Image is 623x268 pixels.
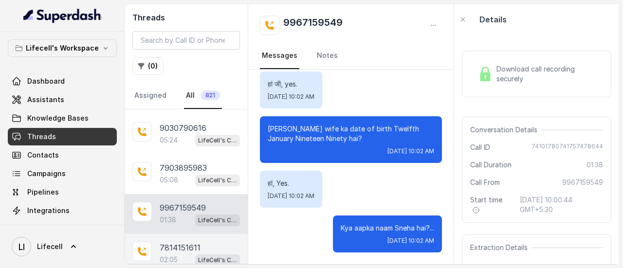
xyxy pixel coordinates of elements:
a: Assigned [132,83,168,109]
span: [DATE] 10:02 AM [387,147,434,155]
span: 821 [201,90,220,100]
p: LifeCell's Call Assistant [198,215,237,225]
a: Assistants [8,91,117,108]
a: Contacts [8,146,117,164]
a: Integrations [8,202,117,219]
p: LifeCell's Call Assistant [198,255,237,265]
button: Lifecell's Workspace [8,39,117,57]
span: Assistants [27,95,64,105]
a: Notes [315,43,340,69]
span: Conversation Details [470,125,541,135]
span: Download call recording securely [496,64,599,84]
text: LI [18,242,25,252]
p: 9967159549 [160,202,206,214]
span: [DATE] 10:02 AM [268,192,314,200]
span: Knowledge Bases [27,113,89,123]
span: Call ID [470,143,490,152]
span: Contacts [27,150,59,160]
span: Campaigns [27,169,66,179]
span: [DATE] 10:02 AM [387,237,434,245]
a: Pipelines [8,183,117,201]
span: Call From [470,178,500,187]
p: 7814151611 [160,242,201,253]
nav: Tabs [132,83,240,109]
span: Extraction Details [470,243,531,252]
p: 02:05 [160,255,178,265]
input: Search by Call ID or Phone Number [132,31,240,50]
p: [PERSON_NAME] wife ka date of birth Twelfth January Nineteen Ninety hai? [268,124,434,143]
p: Kya aapka naam Sneha hai?... [341,223,434,233]
span: Integrations [27,206,70,215]
h2: 9967159549 [283,16,343,35]
p: हां, Yes. [268,179,314,188]
p: Details [479,14,507,25]
p: LifeCell's Call Assistant [198,136,237,145]
span: Dashboard [27,76,65,86]
a: Campaigns [8,165,117,182]
p: हां जी, yes. [268,79,314,89]
p: 01:38 [160,215,176,225]
span: API Settings [27,224,70,234]
span: [DATE] 10:02 AM [268,93,314,101]
img: Lock Icon [478,67,493,81]
span: [DATE] 10:00:44 GMT+5:30 [520,195,603,214]
span: 01:38 [586,160,603,170]
p: 05:24 [160,135,178,145]
p: 7903895983 [160,162,207,174]
span: Lifecell [37,242,63,251]
p: 05:08 [160,175,178,185]
a: API Settings [8,220,117,238]
a: Messages [260,43,299,69]
span: 9967159549 [562,178,603,187]
p: 9030790616 [160,122,206,134]
span: 74101780741757478644 [531,143,603,152]
a: Dashboard [8,72,117,90]
a: Knowledge Bases [8,109,117,127]
a: Lifecell [8,233,117,260]
h2: Threads [132,12,240,23]
button: (0) [132,57,164,75]
p: Lifecell's Workspace [26,42,99,54]
span: Pipelines [27,187,59,197]
nav: Tabs [260,43,442,69]
span: Call Duration [470,160,512,170]
span: Start time [470,195,512,214]
a: All821 [184,83,222,109]
p: LifeCell's Call Assistant [198,176,237,185]
img: light.svg [23,8,102,23]
a: Threads [8,128,117,145]
span: Threads [27,132,56,142]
